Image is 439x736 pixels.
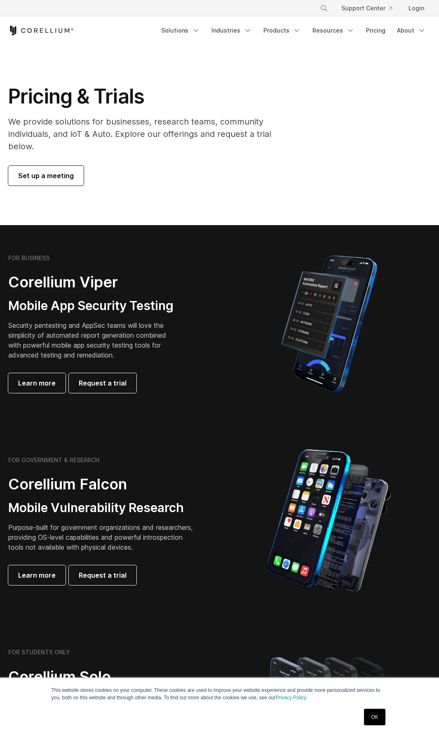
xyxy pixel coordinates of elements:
[8,84,284,109] h1: Pricing & Trials
[8,522,200,552] p: Purpose-built for government organizations and researchers, providing OS-level capabilities and p...
[310,1,431,16] div: Navigation Menu
[79,378,127,388] span: Request a trial
[8,320,180,360] p: Security pentesting and AppSec teams will love the simplicity of automated report generation comb...
[8,273,180,292] h2: Corellium Viper
[69,373,136,393] a: Request a trial
[8,565,66,585] a: Learn more
[258,23,306,38] a: Products
[18,378,56,388] span: Learn more
[8,475,200,494] h2: Corellium Falcon
[8,115,284,153] p: We provide solutions for businesses, research teams, community individuals, and IoT & Auto. Explo...
[8,298,180,314] h3: Mobile App Security Testing
[364,709,385,725] a: OK
[8,26,74,35] a: Corellium Home
[8,373,66,393] a: Learn more
[276,695,308,701] a: Privacy Policy.
[18,570,56,580] span: Learn more
[79,570,127,580] span: Request a trial
[308,23,359,38] a: Resources
[402,1,431,16] a: Login
[392,23,431,38] a: About
[8,456,99,464] h6: FOR GOVERNMENT & RESEARCH
[156,23,431,38] div: Navigation Menu
[69,565,136,585] a: Request a trial
[18,171,74,181] span: Set up a meeting
[8,254,49,262] h6: FOR BUSINESS
[267,252,391,396] img: Corellium MATRIX automated report on iPhone showing app vulnerability test results across securit...
[8,649,70,656] h6: FOR STUDENTS ONLY
[156,23,205,38] a: Solutions
[8,668,200,686] h2: Corellium Solo
[267,449,391,593] img: iPhone model separated into the mechanics used to build the physical device.
[361,23,390,38] a: Pricing
[207,23,257,38] a: Industries
[8,500,200,516] h3: Mobile Vulnerability Research
[52,687,388,701] p: This website stores cookies on your computer. These cookies are used to improve your website expe...
[317,1,331,16] button: Search
[335,1,399,16] a: Support Center
[8,166,84,186] a: Set up a meeting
